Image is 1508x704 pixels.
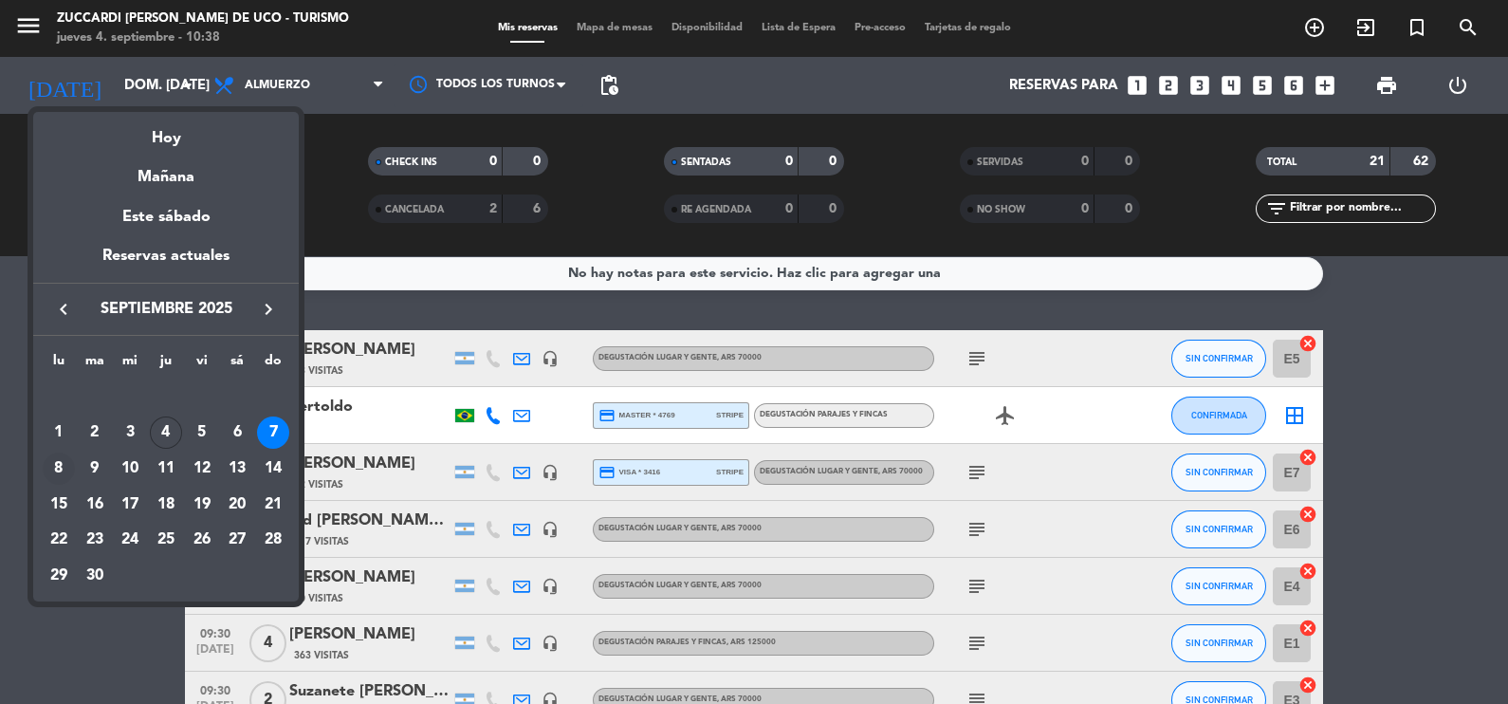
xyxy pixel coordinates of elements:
td: 24 de septiembre de 2025 [112,522,148,558]
td: 12 de septiembre de 2025 [184,451,220,487]
th: lunes [41,350,77,380]
th: viernes [184,350,220,380]
button: keyboard_arrow_left [46,297,81,322]
div: 30 [79,560,111,592]
td: 13 de septiembre de 2025 [220,451,256,487]
div: Mañana [33,151,299,190]
div: 24 [114,524,146,556]
td: 17 de septiembre de 2025 [112,487,148,523]
i: keyboard_arrow_right [257,298,280,321]
td: 6 de septiembre de 2025 [220,415,256,451]
span: septiembre 2025 [81,297,251,322]
div: 12 [186,453,218,485]
div: 18 [150,489,182,521]
div: 19 [186,489,218,521]
td: 11 de septiembre de 2025 [148,451,184,487]
td: 27 de septiembre de 2025 [220,522,256,558]
div: 4 [150,417,182,449]
div: 14 [257,453,289,485]
td: 14 de septiembre de 2025 [255,451,291,487]
i: keyboard_arrow_left [52,298,75,321]
div: 6 [221,417,253,449]
td: 5 de septiembre de 2025 [184,415,220,451]
div: 16 [79,489,111,521]
td: 25 de septiembre de 2025 [148,522,184,558]
th: sábado [220,350,256,380]
div: 15 [43,489,75,521]
div: 7 [257,417,289,449]
div: 27 [221,524,253,556]
td: 16 de septiembre de 2025 [77,487,113,523]
th: jueves [148,350,184,380]
td: 15 de septiembre de 2025 [41,487,77,523]
td: 29 de septiembre de 2025 [41,558,77,594]
div: 5 [186,417,218,449]
div: 11 [150,453,182,485]
td: 18 de septiembre de 2025 [148,487,184,523]
td: 3 de septiembre de 2025 [112,415,148,451]
div: 20 [221,489,253,521]
td: 1 de septiembre de 2025 [41,415,77,451]
div: 26 [186,524,218,556]
div: 9 [79,453,111,485]
div: 17 [114,489,146,521]
td: 19 de septiembre de 2025 [184,487,220,523]
td: 4 de septiembre de 2025 [148,415,184,451]
td: 26 de septiembre de 2025 [184,522,220,558]
div: 3 [114,417,146,449]
td: 10 de septiembre de 2025 [112,451,148,487]
div: 8 [43,453,75,485]
td: 28 de septiembre de 2025 [255,522,291,558]
div: 10 [114,453,146,485]
td: 23 de septiembre de 2025 [77,522,113,558]
div: Reservas actuales [33,244,299,283]
td: 30 de septiembre de 2025 [77,558,113,594]
td: 22 de septiembre de 2025 [41,522,77,558]
div: 13 [221,453,253,485]
div: 22 [43,524,75,556]
td: 2 de septiembre de 2025 [77,415,113,451]
td: 20 de septiembre de 2025 [220,487,256,523]
div: Hoy [33,112,299,151]
th: martes [77,350,113,380]
div: 25 [150,524,182,556]
div: 21 [257,489,289,521]
td: 7 de septiembre de 2025 [255,415,291,451]
div: 29 [43,560,75,592]
td: SEP. [41,380,291,416]
div: 1 [43,417,75,449]
td: 21 de septiembre de 2025 [255,487,291,523]
div: 23 [79,524,111,556]
td: 9 de septiembre de 2025 [77,451,113,487]
div: Este sábado [33,191,299,244]
div: 2 [79,417,111,449]
td: 8 de septiembre de 2025 [41,451,77,487]
button: keyboard_arrow_right [251,297,285,322]
th: miércoles [112,350,148,380]
div: 28 [257,524,289,556]
th: domingo [255,350,291,380]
